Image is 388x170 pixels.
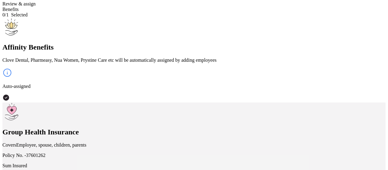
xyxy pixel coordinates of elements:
[2,128,386,136] h2: Group Health Insurance
[2,163,386,168] p: Sum Insured
[2,153,386,158] p: Policy No. - 37601262
[2,57,386,63] p: Clove Dental, Pharmeasy, Nua Women, Prystine Care etc will be automatically assigned by adding em...
[6,12,11,17] span: 1
[2,12,386,18] div: 0 / Selected
[2,142,386,148] p: Covers Employee, spouse, children, parents
[2,84,386,89] p: Auto-assigned
[2,7,386,12] div: Benefits
[2,18,21,36] img: svg+xml;base64,PHN2ZyBpZD0iQWZmaW5pdHlfQmVuZWZpdHMiIGRhdGEtbmFtZT0iQWZmaW5pdHkgQmVuZWZpdHMiIHhtbG...
[2,102,21,121] img: svg+xml;base64,PHN2ZyBpZD0iR3JvdXBfSGVhbHRoX0luc3VyYW5jZSIgZGF0YS1uYW1lPSJHcm91cCBIZWFsdGggSW5zdX...
[2,43,386,51] h2: Affinity Benefits
[2,68,12,78] img: svg+xml;base64,PHN2ZyBpZD0iSW5mb18tXzMyeDMyIiBkYXRhLW5hbWU9IkluZm8gLSAzMngzMiIgeG1sbnM9Imh0dHA6Ly...
[2,94,10,101] img: svg+xml;base64,PHN2ZyBpZD0iVGljay0yNHgyNCIgeG1sbnM9Imh0dHA6Ly93d3cudzMub3JnLzIwMDAvc3ZnIiB3aWR0aD...
[2,1,386,7] div: Review & assign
